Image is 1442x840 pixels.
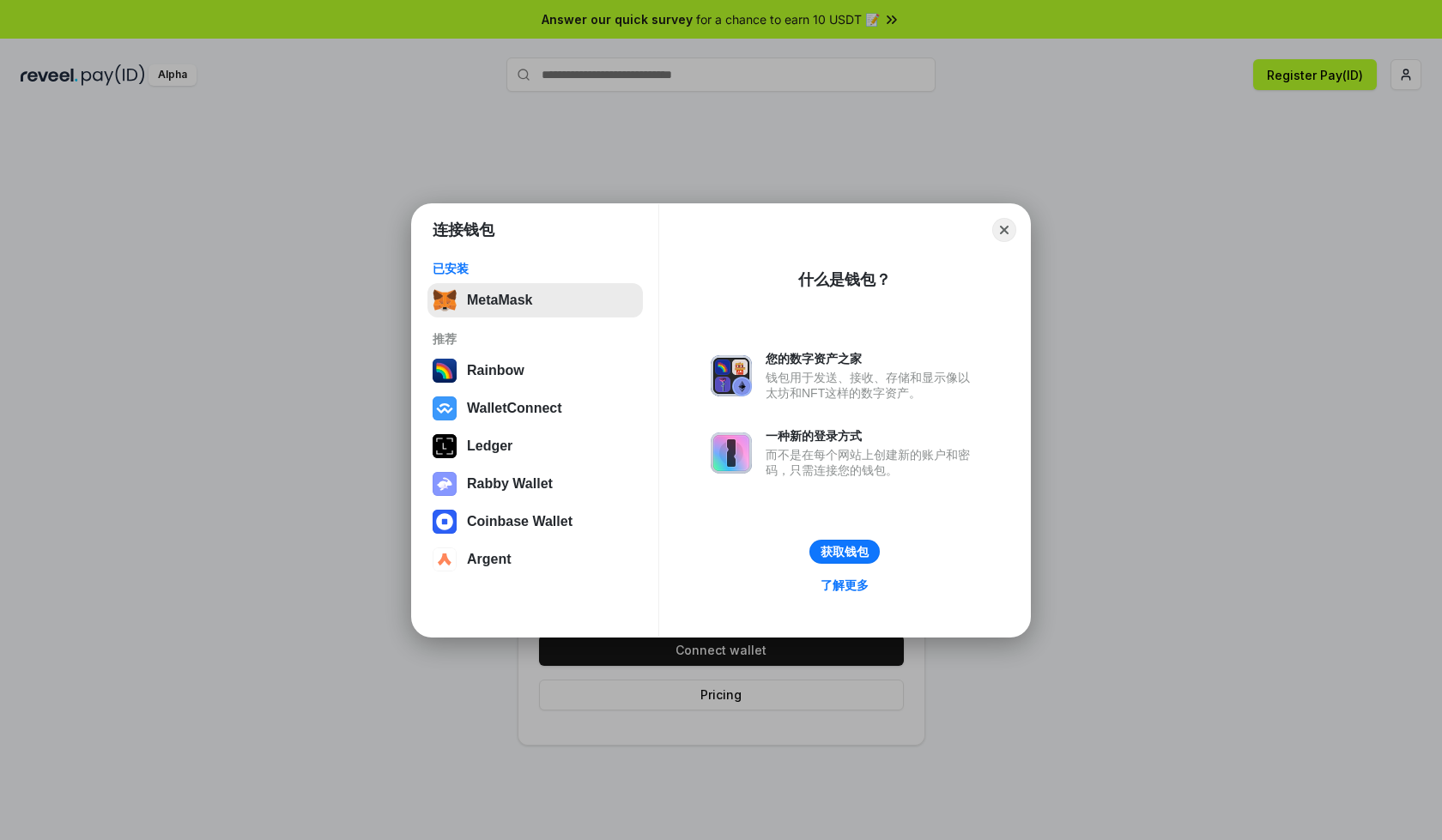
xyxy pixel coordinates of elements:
[427,354,643,388] button: Rainbow
[766,370,978,401] div: 钱包用于发送、接收、存储和显示像以太坊和NFT这样的数字资产。
[433,261,638,276] div: 已安装
[809,540,880,564] button: 获取钱包
[433,396,457,420] img: svg+xml,%3Csvg%20width%3D%2228%22%20height%3D%2228%22%20viewBox%3D%220%200%2028%2028%22%20fill%3D...
[467,293,532,308] div: MetaMask
[766,428,978,444] div: 一种新的登录方式
[467,363,524,378] div: Rainbow
[766,351,978,366] div: 您的数字资产之家
[467,476,553,492] div: Rabby Wallet
[433,510,457,534] img: svg+xml,%3Csvg%20width%3D%2228%22%20height%3D%2228%22%20viewBox%3D%220%200%2028%2028%22%20fill%3D...
[798,269,891,290] div: 什么是钱包？
[433,434,457,458] img: svg+xml,%3Csvg%20xmlns%3D%22http%3A%2F%2Fwww.w3.org%2F2000%2Fsvg%22%20width%3D%2228%22%20height%3...
[467,401,562,416] div: WalletConnect
[821,544,869,559] div: 获取钱包
[467,552,512,567] div: Argent
[427,505,643,539] button: Coinbase Wallet
[433,359,457,383] img: svg+xml,%3Csvg%20width%3D%22120%22%20height%3D%22120%22%20viewBox%3D%220%200%20120%20120%22%20fil...
[427,467,643,501] button: Rabby Wallet
[433,220,494,240] h1: 连接钱包
[427,429,643,463] button: Ledger
[427,391,643,426] button: WalletConnect
[992,218,1016,242] button: Close
[467,438,512,454] div: Ledger
[821,577,869,593] div: 了解更多
[711,355,752,396] img: svg+xml,%3Csvg%20xmlns%3D%22http%3A%2F%2Fwww.w3.org%2F2000%2Fsvg%22%20fill%3D%22none%22%20viewBox...
[766,447,978,478] div: 而不是在每个网站上创建新的账户和密码，只需连接您的钱包。
[810,574,879,596] a: 了解更多
[427,542,643,577] button: Argent
[467,514,573,529] div: Coinbase Wallet
[433,331,638,347] div: 推荐
[711,432,752,474] img: svg+xml,%3Csvg%20xmlns%3D%22http%3A%2F%2Fwww.w3.org%2F2000%2Fsvg%22%20fill%3D%22none%22%20viewBox...
[433,288,457,312] img: svg+xml,%3Csvg%20fill%3D%22none%22%20height%3D%2233%22%20viewBox%3D%220%200%2035%2033%22%20width%...
[427,283,643,317] button: MetaMask
[433,472,457,496] img: svg+xml,%3Csvg%20xmlns%3D%22http%3A%2F%2Fwww.w3.org%2F2000%2Fsvg%22%20fill%3D%22none%22%20viewBox...
[433,547,457,571] img: svg+xml,%3Csvg%20width%3D%2228%22%20height%3D%2228%22%20viewBox%3D%220%200%2028%2028%22%20fill%3D...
